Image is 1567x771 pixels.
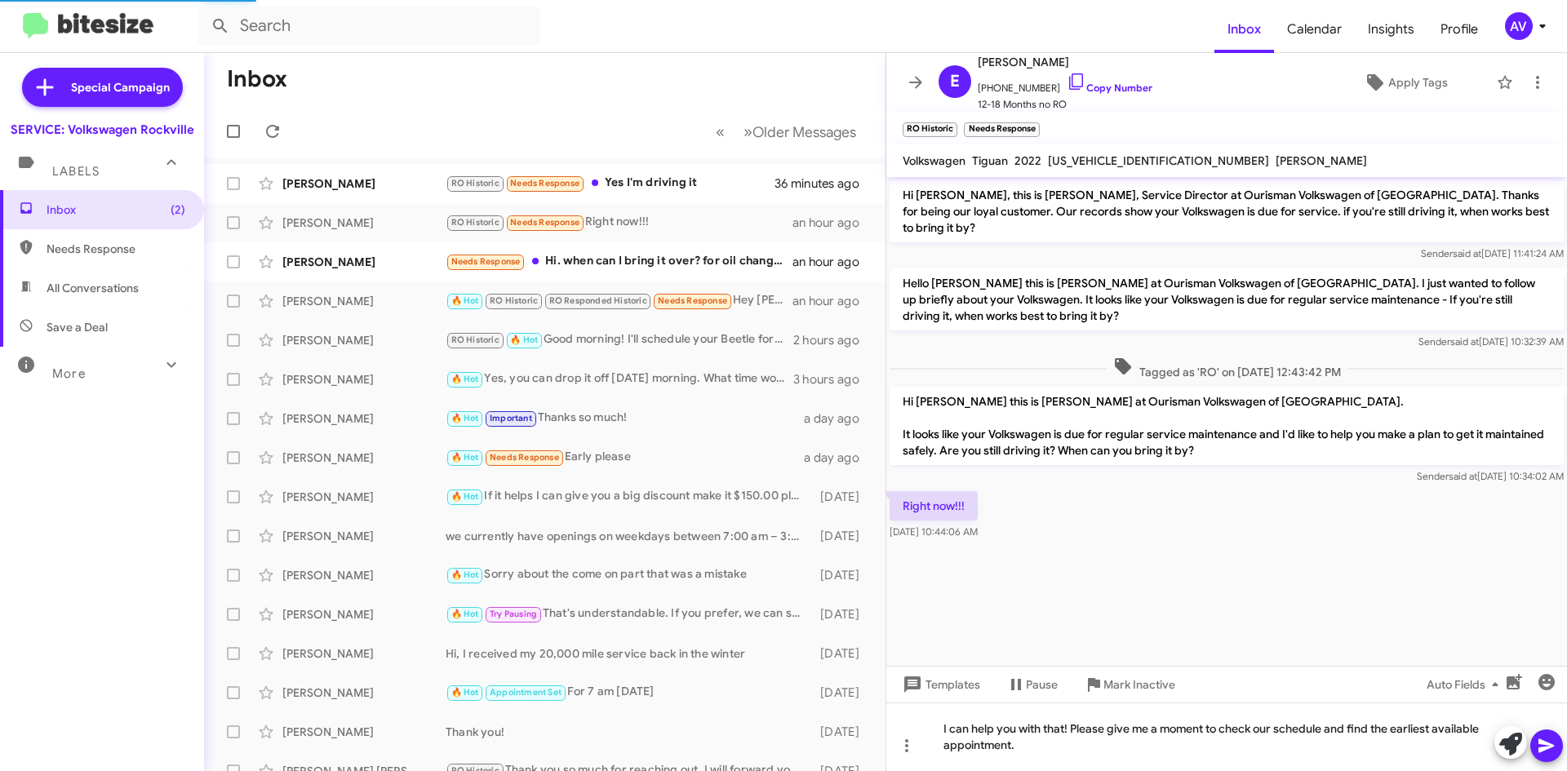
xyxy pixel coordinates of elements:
[978,52,1152,72] span: [PERSON_NAME]
[510,178,579,188] span: Needs Response
[1450,335,1479,348] span: said at
[1214,6,1274,53] a: Inbox
[1427,6,1491,53] a: Profile
[972,153,1008,168] span: Tiguan
[812,489,872,505] div: [DATE]
[451,335,499,345] span: RO Historic
[446,213,792,232] div: Right now!!!
[903,122,957,137] small: RO Historic
[775,175,872,192] div: 36 minutes ago
[490,609,537,619] span: Try Pausing
[451,452,479,463] span: 🔥 Hot
[446,409,804,428] div: Thanks so much!
[1103,670,1175,699] span: Mark Inactive
[282,685,446,701] div: [PERSON_NAME]
[978,96,1152,113] span: 12-18 Months no RO
[978,72,1152,96] span: [PHONE_NUMBER]
[446,528,812,544] div: we currently have openings on weekdays between 7:00 am – 3:00 pm and on saturdays from 8:00 am – ...
[451,295,479,306] span: 🔥 Hot
[1505,12,1533,40] div: AV
[1067,82,1152,94] a: Copy Number
[744,122,752,142] span: »
[1048,153,1269,168] span: [US_VEHICLE_IDENTIFICATION_NUMBER]
[451,413,479,423] span: 🔥 Hot
[707,115,866,148] nav: Page navigation example
[282,489,446,505] div: [PERSON_NAME]
[804,410,872,427] div: a day ago
[964,122,1039,137] small: Needs Response
[22,68,183,107] a: Special Campaign
[52,366,86,381] span: More
[446,370,793,388] div: Yes, you can drop it off [DATE] morning. What time would you like to arrive?
[282,645,446,662] div: [PERSON_NAME]
[282,215,446,231] div: [PERSON_NAME]
[446,645,812,662] div: Hi, I received my 20,000 mile service back in the winter
[1274,6,1355,53] a: Calendar
[658,295,727,306] span: Needs Response
[1107,357,1347,380] span: Tagged as 'RO' on [DATE] 12:43:42 PM
[549,295,647,306] span: RO Responded Historic
[446,252,792,271] div: Hi. when can I bring it over? for oil change and I want you guys to do a quick check on the engine
[282,567,446,583] div: [PERSON_NAME]
[1427,670,1505,699] span: Auto Fields
[71,79,170,95] span: Special Campaign
[812,645,872,662] div: [DATE]
[1071,670,1188,699] button: Mark Inactive
[890,180,1564,242] p: Hi [PERSON_NAME], this is [PERSON_NAME], Service Director at Ourisman Volkswagen of [GEOGRAPHIC_D...
[903,153,966,168] span: Volkswagen
[812,567,872,583] div: [DATE]
[446,448,804,467] div: Early please
[282,332,446,348] div: [PERSON_NAME]
[47,319,108,335] span: Save a Deal
[446,565,812,584] div: Sorry about the come on part that was a mistake
[451,609,479,619] span: 🔥 Hot
[1417,470,1564,482] span: Sender [DATE] 10:34:02 AM
[899,670,980,699] span: Templates
[1491,12,1549,40] button: AV
[1418,335,1564,348] span: Sender [DATE] 10:32:39 AM
[198,7,540,46] input: Search
[792,293,872,309] div: an hour ago
[793,332,872,348] div: 2 hours ago
[171,202,185,218] span: (2)
[11,122,194,138] div: SERVICE: Volkswagen Rockville
[1421,247,1564,259] span: Sender [DATE] 11:41:24 AM
[451,569,479,580] span: 🔥 Hot
[812,685,872,701] div: [DATE]
[1453,247,1481,259] span: said at
[282,450,446,466] div: [PERSON_NAME]
[282,254,446,270] div: [PERSON_NAME]
[886,702,1567,771] div: I can help you with that! Please give me a moment to check our schedule and find the earliest ava...
[446,487,812,506] div: If it helps I can give you a big discount make it $150.00 plus taxes for the service.
[734,115,866,148] button: Next
[451,256,521,267] span: Needs Response
[1449,470,1477,482] span: said at
[47,280,139,296] span: All Conversations
[1026,670,1058,699] span: Pause
[451,217,499,228] span: RO Historic
[510,335,538,345] span: 🔥 Hot
[282,175,446,192] div: [PERSON_NAME]
[1321,68,1489,97] button: Apply Tags
[451,178,499,188] span: RO Historic
[282,371,446,388] div: [PERSON_NAME]
[1355,6,1427,53] a: Insights
[792,254,872,270] div: an hour ago
[490,687,562,698] span: Appointment Set
[1414,670,1518,699] button: Auto Fields
[446,330,793,349] div: Good morning! I'll schedule your Beetle for an oil change [DATE] at 9:30 AM.
[47,241,185,257] span: Needs Response
[890,387,1564,465] p: Hi [PERSON_NAME] this is [PERSON_NAME] at Ourisman Volkswagen of [GEOGRAPHIC_DATA]. It looks like...
[752,123,856,141] span: Older Messages
[886,670,993,699] button: Templates
[490,295,538,306] span: RO Historic
[490,452,559,463] span: Needs Response
[451,491,479,502] span: 🔥 Hot
[890,525,978,538] span: [DATE] 10:44:06 AM
[812,724,872,740] div: [DATE]
[282,724,446,740] div: [PERSON_NAME]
